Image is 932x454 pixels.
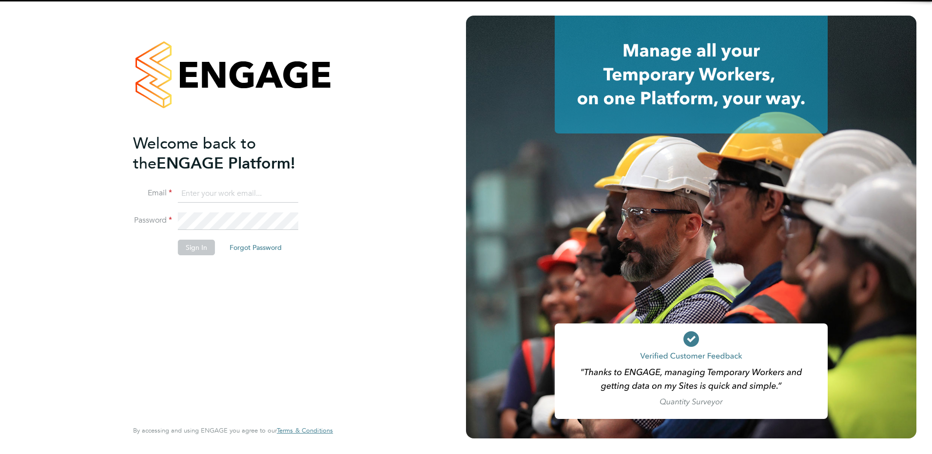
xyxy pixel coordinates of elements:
[178,240,215,255] button: Sign In
[133,133,323,173] h2: ENGAGE Platform!
[133,188,172,198] label: Email
[133,426,333,435] span: By accessing and using ENGAGE you agree to our
[277,426,333,435] span: Terms & Conditions
[133,134,256,173] span: Welcome back to the
[222,240,290,255] button: Forgot Password
[178,185,298,203] input: Enter your work email...
[133,215,172,226] label: Password
[277,427,333,435] a: Terms & Conditions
